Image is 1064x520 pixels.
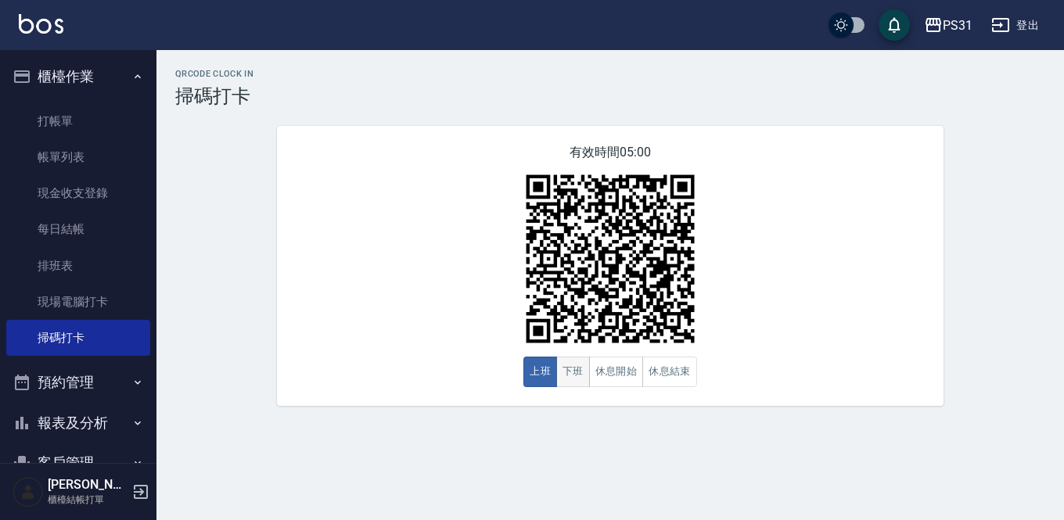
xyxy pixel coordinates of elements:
button: PS31 [918,9,979,41]
button: 報表及分析 [6,403,150,443]
a: 排班表 [6,248,150,284]
img: Logo [19,14,63,34]
a: 打帳單 [6,103,150,139]
button: 休息結束 [642,357,697,387]
button: 下班 [556,357,590,387]
button: 登出 [985,11,1045,40]
a: 掃碼打卡 [6,320,150,356]
button: 預約管理 [6,362,150,403]
div: PS31 [943,16,972,35]
button: 客戶管理 [6,443,150,483]
button: 櫃檯作業 [6,56,150,97]
button: 上班 [523,357,557,387]
a: 現場電腦打卡 [6,284,150,320]
h5: [PERSON_NAME] [48,477,128,493]
button: save [879,9,910,41]
h2: QRcode Clock In [175,69,1045,79]
a: 現金收支登錄 [6,175,150,211]
a: 每日結帳 [6,211,150,247]
button: 休息開始 [589,357,644,387]
p: 櫃檯結帳打單 [48,493,128,507]
img: Person [13,476,44,507]
div: 有效時間 05:00 [277,126,944,406]
h3: 掃碼打卡 [175,85,1045,107]
a: 帳單列表 [6,139,150,175]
